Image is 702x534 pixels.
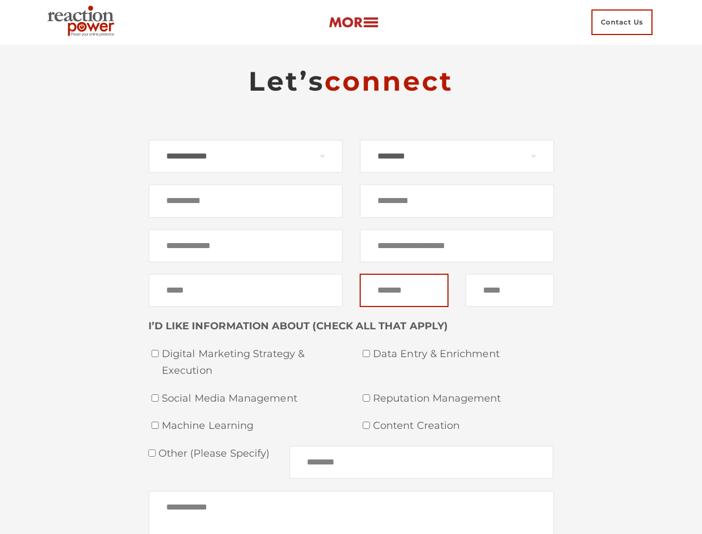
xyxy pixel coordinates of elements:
[162,390,343,407] span: Social Media Management
[162,418,343,434] span: Machine Learning
[373,390,554,407] span: Reputation Management
[591,9,653,35] span: Contact Us
[148,65,554,98] h2: Let’s
[373,346,554,363] span: Data Entry & Enrichment
[328,16,379,29] img: more-btn.png
[43,2,123,42] img: Executive Branding | Personal Branding Agency
[373,418,554,434] span: Content Creation
[156,447,270,459] span: Other (please specify)
[162,346,343,379] span: Digital Marketing Strategy & Execution
[325,65,454,97] span: connect
[148,320,448,332] strong: I’D LIKE INFORMATION ABOUT (CHECK ALL THAT APPLY)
